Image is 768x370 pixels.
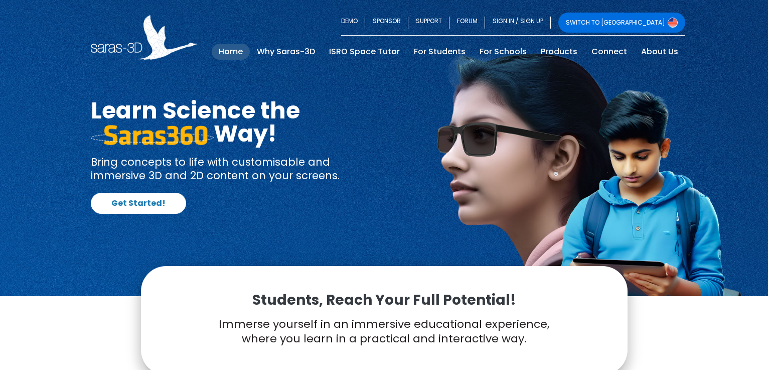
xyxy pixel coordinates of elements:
h1: Learn Science the Way! [91,99,377,145]
img: saras 360 [91,125,214,145]
a: DEMO [341,13,365,33]
a: Products [534,44,584,60]
img: Saras 3D [91,15,198,60]
p: Immerse yourself in an immersive educational experience, where you learn in a practical and inter... [166,317,602,346]
a: Get Started! [91,193,186,214]
a: SIGN IN / SIGN UP [485,13,551,33]
a: For Schools [473,44,534,60]
a: FORUM [449,13,485,33]
a: SWITCH TO [GEOGRAPHIC_DATA] [558,13,685,33]
a: Why Saras-3D [250,44,322,60]
p: Bring concepts to life with customisable and immersive 3D and 2D content on your screens. [91,155,377,183]
a: For Students [407,44,473,60]
a: SUPPORT [408,13,449,33]
a: SPONSOR [365,13,408,33]
img: Switch to USA [668,18,678,28]
a: Connect [584,44,634,60]
a: Home [212,44,250,60]
p: Students, Reach Your Full Potential! [166,291,602,309]
a: ISRO Space Tutor [322,44,407,60]
a: About Us [634,44,685,60]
